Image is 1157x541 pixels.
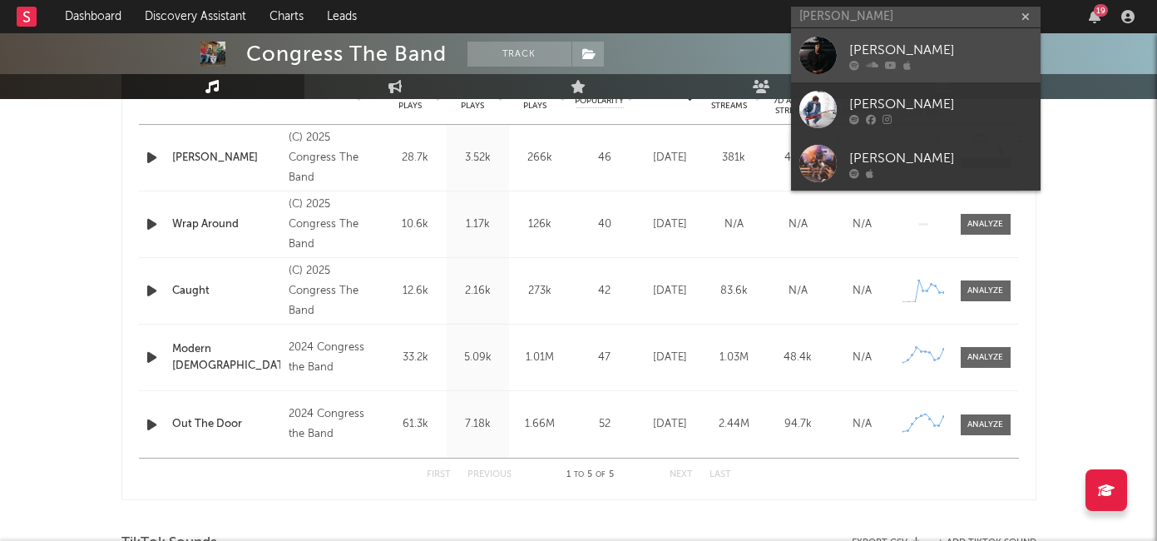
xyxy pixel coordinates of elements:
div: 47 [576,350,634,366]
div: 83.6k [706,283,762,300]
a: [PERSON_NAME] [791,28,1041,82]
div: 2024 Congress the Band [289,405,379,444]
a: Out The Door [172,416,281,433]
div: [PERSON_NAME] [849,148,1032,168]
div: [PERSON_NAME] [849,40,1032,60]
div: 1.01M [513,350,567,366]
div: 33.2k [388,350,443,366]
span: of [596,471,606,479]
div: 94.7k [770,416,826,433]
div: [DATE] [642,283,698,300]
a: Modern [DEMOGRAPHIC_DATA] [172,341,281,374]
div: 1.03M [706,350,762,366]
div: 2024 Congress the Band [289,338,379,378]
a: [PERSON_NAME] [791,82,1041,136]
div: N/A [834,416,890,433]
div: [DATE] [642,416,698,433]
button: Last [710,470,731,479]
div: N/A [770,283,826,300]
div: [DATE] [642,350,698,366]
button: 19 [1089,10,1100,23]
span: to [574,471,584,479]
div: 5.09k [451,350,505,366]
div: 42 [576,283,634,300]
button: Next [670,470,693,479]
div: N/A [706,216,762,233]
div: N/A [834,216,890,233]
div: 19 [1094,4,1108,17]
div: N/A [770,216,826,233]
div: 1.17k [451,216,505,233]
button: Previous [467,470,512,479]
a: [PERSON_NAME] [791,136,1041,191]
div: N/A [834,350,890,366]
div: 1 5 5 [545,465,636,485]
div: N/A [834,283,890,300]
input: Search for artists [791,7,1041,27]
div: 1.66M [513,416,567,433]
div: 126k [513,216,567,233]
div: (C) 2025 Congress The Band [289,261,379,321]
div: 273k [513,283,567,300]
div: Congress The Band [246,42,447,67]
div: (C) 2025 Congress The Band [289,195,379,255]
div: [DATE] [642,216,698,233]
div: [PERSON_NAME] [849,94,1032,114]
div: 7.18k [451,416,505,433]
div: 12.6k [388,283,443,300]
a: Caught [172,283,281,300]
div: 52 [576,416,634,433]
div: 2.16k [451,283,505,300]
div: 61.3k [388,416,443,433]
div: 40 [576,216,634,233]
div: 2.44M [706,416,762,433]
a: Wrap Around [172,216,281,233]
button: First [427,470,451,479]
button: Track [467,42,571,67]
div: 48.4k [770,350,826,366]
div: 10.6k [388,216,443,233]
